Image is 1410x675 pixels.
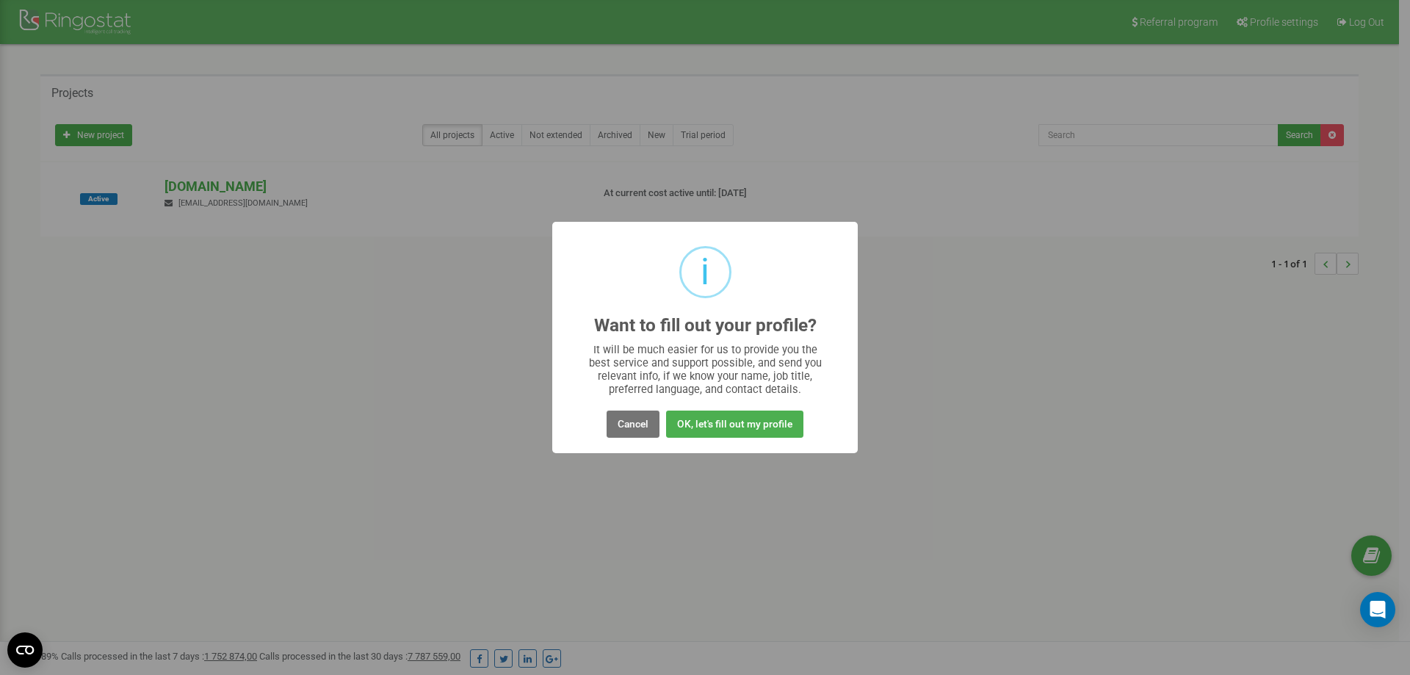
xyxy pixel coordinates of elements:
h2: Want to fill out your profile? [594,316,817,336]
button: Open CMP widget [7,632,43,668]
div: i [701,248,709,296]
div: Open Intercom Messenger [1360,592,1395,627]
div: It will be much easier for us to provide you the best service and support possible, and send you ... [582,343,829,396]
button: Cancel [607,411,659,438]
button: OK, let's fill out my profile [666,411,803,438]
